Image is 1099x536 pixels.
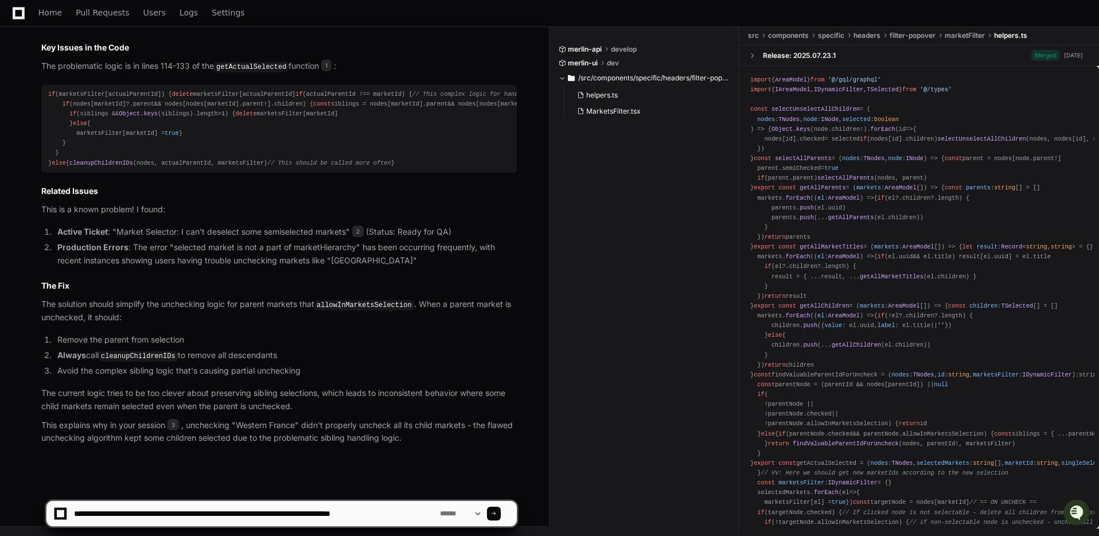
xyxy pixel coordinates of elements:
[778,184,796,191] span: const
[748,31,759,40] span: src
[874,243,899,250] span: markets
[36,154,93,163] span: [PERSON_NAME]
[761,469,1008,476] span: // VV: Here we should get new marketIds according to the new selection
[607,59,619,68] span: dev
[133,100,154,107] span: parent
[172,91,193,98] span: delete
[902,430,984,437] span: allowInMarketsSelection
[969,302,997,309] span: children
[54,349,517,363] li: call to remove all descendants
[611,45,637,54] span: develop
[948,371,969,378] span: string
[878,312,884,319] span: if
[754,302,775,309] span: export
[214,62,289,72] code: getActualSelected
[41,185,517,197] h2: Related Issues
[817,195,824,201] span: el
[114,180,139,188] span: Pylon
[948,302,966,309] span: const
[1001,302,1033,309] span: TSelected
[52,86,188,97] div: Start new chat
[938,371,945,378] span: id
[1031,50,1059,61] span: Merged
[860,302,927,309] span: : []
[757,391,764,398] span: if
[1036,460,1058,467] span: string
[768,332,782,339] span: else
[786,253,810,260] span: forEach
[824,165,839,172] span: true
[99,351,178,362] code: cleanupChildrenIDs
[54,226,517,239] li: : "Market Selector: I can't deselect some semiselected markets" (Status: Ready for QA)
[73,120,87,127] span: else
[778,302,796,309] span: const
[856,184,923,191] span: : []
[165,130,179,137] span: true
[807,410,832,417] span: checked
[945,184,962,191] span: const
[902,86,917,93] span: from
[572,87,723,103] button: helpers.ts
[842,155,860,162] span: nodes
[966,184,991,191] span: parents
[793,174,814,181] span: parent
[221,110,225,117] span: 1
[1033,253,1051,260] span: title
[860,135,867,142] span: if
[814,86,863,93] span: IDynamicFilter
[994,430,1012,437] span: const
[817,312,824,319] span: el
[586,91,618,100] span: helpers.ts
[800,243,863,250] span: getAllMarketTitles
[321,60,332,71] span: 1
[1001,243,1023,250] span: Record
[212,9,244,16] span: Settings
[41,203,517,216] p: This is a known problem! I found:
[568,45,602,54] span: merlin-api
[906,312,934,319] span: children
[195,89,209,103] button: Start new chat
[842,155,923,162] span: : , :
[913,371,934,378] span: TNodes
[11,46,209,64] div: Welcome
[69,160,133,166] span: cleanupChildrenIDs
[750,76,771,83] span: import
[976,243,997,250] span: result
[854,31,880,40] span: headers
[754,184,775,191] span: export
[167,419,179,430] span: 3
[274,100,302,107] span: children
[817,312,860,319] span: :
[754,371,771,378] span: const
[899,126,906,133] span: id
[38,9,62,16] span: Home
[11,11,34,34] img: PlayerZero
[763,51,836,60] div: Release: 2025.07.23.1
[76,9,129,16] span: Pull Requests
[817,253,824,260] span: el
[891,371,909,378] span: nodes
[860,273,923,280] span: getAllMarketTitles
[11,125,77,134] div: Past conversations
[754,460,775,467] span: export
[884,184,916,191] span: AreaModel
[800,135,824,142] span: checked
[800,302,849,309] span: getAllChildren
[750,86,771,93] span: import
[824,263,845,270] span: length
[243,100,264,107] span: parent
[23,154,32,164] img: 1756235613930-3d25f9e4-fa56-45dd-b3ad-e072dfbd1548
[803,322,817,329] span: push
[917,460,969,467] span: selectedMarkets
[41,387,517,413] p: The current logic tries to be too clever about preserving sibling selections, which leads to inco...
[832,341,881,348] span: getAllChildren
[867,86,898,93] span: TSelected
[941,312,962,319] span: length
[994,31,1027,40] span: helpers.ts
[803,116,817,123] span: node
[871,126,895,133] span: forEach
[828,214,874,221] span: getAllParents
[899,420,920,427] span: return
[52,97,158,106] div: We're available if you need us!
[412,91,638,98] span: // This complex logic for handling siblings is causing the issue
